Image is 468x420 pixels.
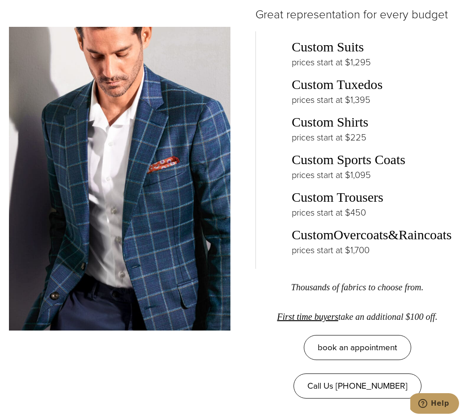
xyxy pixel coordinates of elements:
[255,305,459,328] p: take an additional $100 off.
[9,27,230,331] img: Blue windowpane bespoke sports coat with white open collared dress shirt
[410,393,459,416] iframe: Opens a widget where you can chat to one of our agents
[292,168,459,182] p: prices start at $1,095
[292,55,459,69] p: prices start at $1,295
[292,227,459,243] h3: Custom &
[294,373,421,399] a: Call Us [PHONE_NUMBER]
[318,341,397,354] span: book an appointment
[255,276,459,298] p: Thousands of fabrics to choose from.
[277,312,338,322] a: First time buyers
[292,190,383,205] a: Custom Trousers
[292,39,364,55] a: Custom Suits
[307,379,408,392] span: Call Us [PHONE_NUMBER]
[292,77,383,92] a: Custom Tuxedos
[292,205,459,220] p: prices start at $450
[292,130,459,144] p: prices start at $225
[292,152,405,167] a: Custom Sports Coats
[292,243,459,257] p: prices start at $1,700
[334,227,388,242] a: Overcoats
[292,115,368,130] a: Custom Shirts
[399,227,452,242] a: Raincoats
[292,93,459,107] p: prices start at $1,395
[304,335,411,360] a: book an appointment
[255,5,459,24] p: Great representation for every budget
